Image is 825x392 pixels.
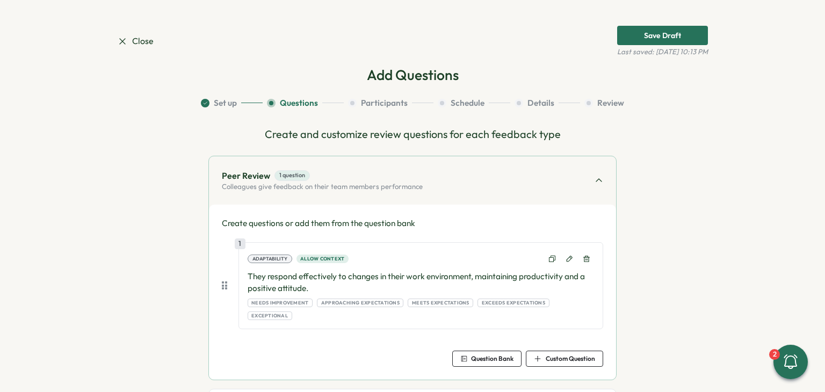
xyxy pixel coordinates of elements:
[773,345,808,379] button: 2
[348,97,433,109] button: Participants
[251,299,308,307] span: Needs Improvement
[300,255,344,263] span: Allow context
[367,66,459,84] h2: Add Questions
[644,32,681,39] div: Save Draft
[248,271,594,294] p: They respond effectively to changes in their work environment, maintaining productivity and a pos...
[267,97,344,109] button: Questions
[617,26,708,45] button: Save Draft
[452,351,522,367] button: Question Bank
[222,182,423,192] p: Colleagues give feedback on their team members performance
[251,312,288,320] span: Exceptional
[235,238,245,249] div: 1
[617,47,708,57] span: Last saved: [DATE] 10:13 PM
[438,97,510,109] button: Schedule
[201,97,263,109] button: Set up
[117,34,154,48] a: Close
[769,349,780,360] div: 2
[208,126,617,143] p: Create and customize review questions for each feedback type
[248,255,292,263] div: Adaptability
[471,355,513,362] span: Question Bank
[526,351,603,367] button: Custom Question
[546,355,595,362] span: Custom Question
[222,169,270,183] p: Peer Review
[515,97,580,109] button: Details
[412,299,469,307] span: Meets Expectations
[274,170,310,180] span: 1 question
[482,299,545,307] span: Exceeds Expectations
[321,299,400,307] span: Approaching Expectations
[222,217,603,229] p: Create questions or add them from the question bank
[584,97,624,109] button: Review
